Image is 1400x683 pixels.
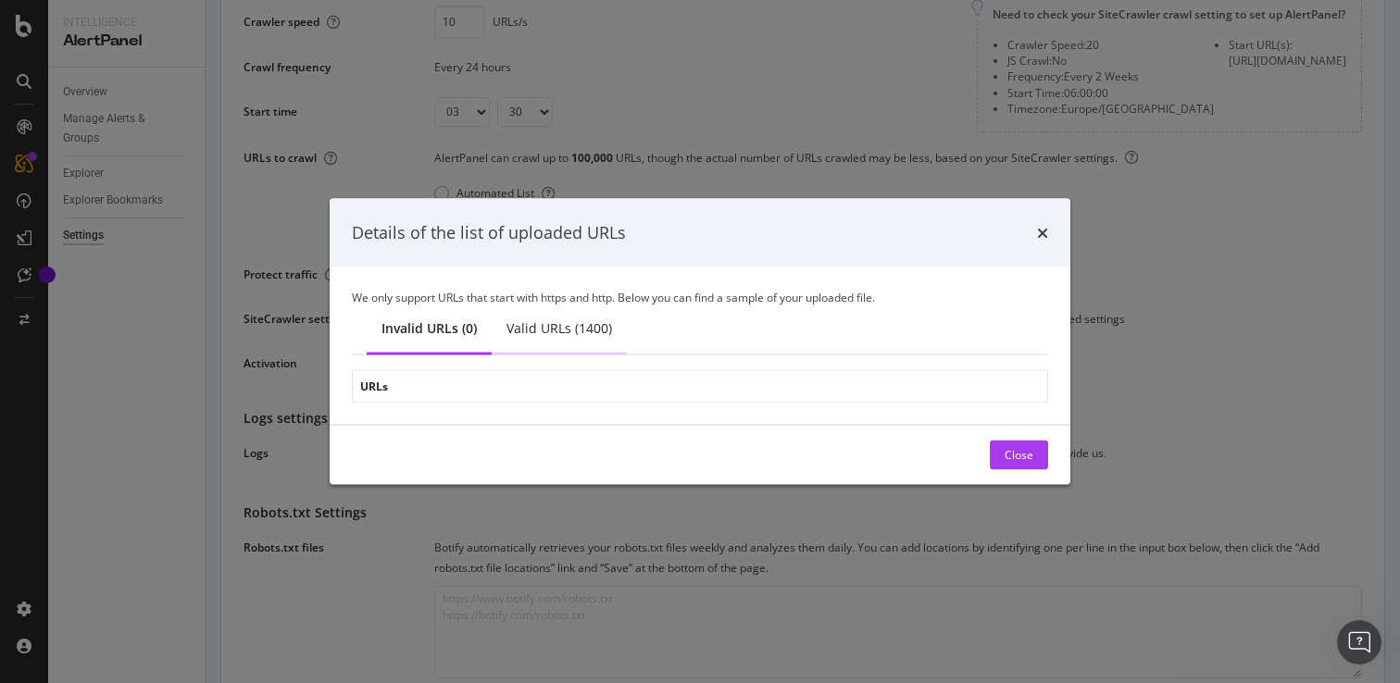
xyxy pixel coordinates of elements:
div: Invalid URLs (0) [381,318,477,337]
button: Close [990,440,1048,469]
iframe: Intercom live chat [1337,620,1381,664]
div: Valid URLs (1400) [506,318,612,337]
div: We only support URLs that start with https and http. Below you can find a sample of your uploaded... [352,289,1048,304]
div: Close [1005,447,1033,463]
div: Details of the list of uploaded URLs [352,221,626,245]
div: modal [330,199,1070,485]
th: URLs [353,370,1048,402]
div: times [1037,221,1048,245]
